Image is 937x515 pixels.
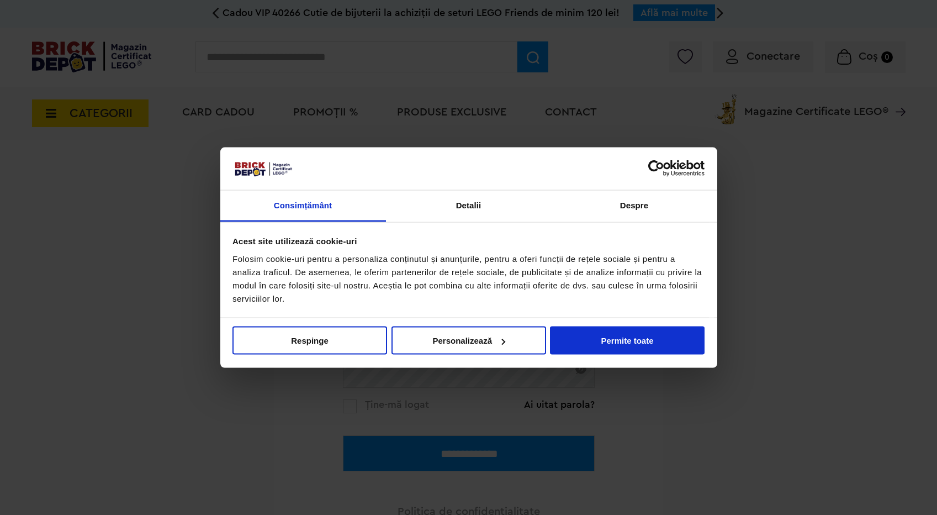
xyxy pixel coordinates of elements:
a: Usercentrics Cookiebot - opens in a new window [608,160,705,177]
a: Consimțământ [220,190,386,222]
button: Respinge [232,327,387,355]
button: Personalizează [391,327,546,355]
div: Acest site utilizează cookie-uri [232,235,705,248]
button: Permite toate [550,327,705,355]
a: Detalii [386,190,552,222]
a: Despre [552,190,717,222]
img: siglă [232,160,293,177]
div: Folosim cookie-uri pentru a personaliza conținutul și anunțurile, pentru a oferi funcții de rețel... [232,252,705,305]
